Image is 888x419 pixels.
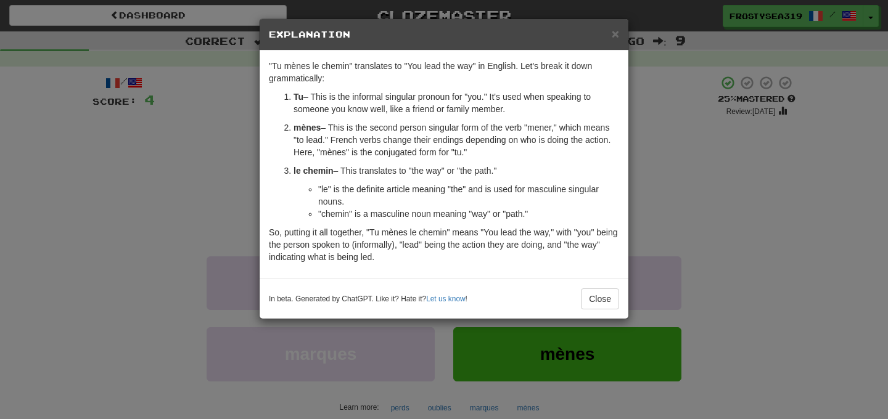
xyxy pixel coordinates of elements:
a: Let us know [426,295,465,303]
button: Close [612,27,619,40]
li: "le" is the definite article meaning "the" and is used for masculine singular nouns. [318,183,619,208]
p: "Tu mènes le chemin" translates to "You lead the way" in English. Let's break it down grammatically: [269,60,619,84]
strong: mènes [294,123,321,132]
p: – This is the second person singular form of the verb "mener," which means "to lead." French verb... [294,121,619,158]
strong: le chemin [294,166,334,176]
li: "chemin" is a masculine noun meaning "way" or "path." [318,208,619,220]
h5: Explanation [269,28,619,41]
button: Close [581,288,619,309]
p: – This is the informal singular pronoun for "you." It's used when speaking to someone you know we... [294,91,619,115]
strong: Tu [294,92,303,102]
p: So, putting it all together, "Tu mènes le chemin" means "You lead the way," with "you" being the ... [269,226,619,263]
span: × [612,26,619,41]
small: In beta. Generated by ChatGPT. Like it? Hate it? ! [269,294,467,304]
p: – This translates to "the way" or "the path." [294,165,619,177]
